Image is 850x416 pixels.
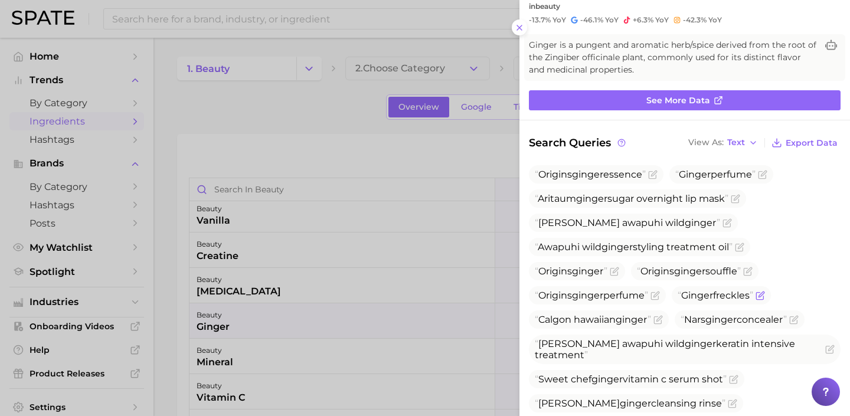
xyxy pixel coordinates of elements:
[529,135,627,151] span: Search Queries
[789,315,799,325] button: Flag as miscategorized or irrelevant
[683,15,707,24] span: -42.3%
[552,15,566,25] span: YoY
[685,338,716,349] span: ginger
[580,15,603,24] span: -46.1%
[535,398,725,409] span: [PERSON_NAME] cleansing rinse
[688,139,724,146] span: View As
[572,290,603,301] span: ginger
[616,314,648,325] span: ginger
[681,314,787,325] span: Nars concealer
[529,39,817,76] span: Ginger is a pungent and aromatic herb/spice derived from the root of the Zingiber officinale plan...
[535,314,651,325] span: Calgon hawaiian
[591,374,623,385] span: ginger
[535,2,560,11] span: beauty
[535,217,720,228] span: [PERSON_NAME] awapuhi wild
[601,241,633,253] span: ginger
[576,193,607,204] span: ginger
[535,290,648,301] span: Origins perfume
[728,399,737,408] button: Flag as miscategorized or irrelevant
[610,267,619,276] button: Flag as miscategorized or irrelevant
[529,15,551,24] span: -13.7%
[786,138,838,148] span: Export Data
[825,345,835,354] button: Flag as miscategorized or irrelevant
[681,290,713,301] span: Ginger
[705,314,737,325] span: ginger
[529,2,841,11] div: in
[572,169,603,180] span: ginger
[633,15,653,24] span: +6.3%
[529,90,841,110] a: See more data
[731,194,740,204] button: Flag as miscategorized or irrelevant
[756,291,765,300] button: Flag as miscategorized or irrelevant
[675,169,756,180] span: perfume
[653,315,663,325] button: Flag as miscategorized or irrelevant
[605,15,619,25] span: YoY
[674,266,705,277] span: ginger
[685,217,717,228] span: ginger
[637,266,741,277] span: Origins souffle
[727,139,745,146] span: Text
[535,338,795,361] span: [PERSON_NAME] awapuhi wild keratin intensive treatment
[685,135,761,150] button: View AsText
[646,96,710,106] span: See more data
[572,266,604,277] span: ginger
[769,135,841,151] button: Export Data
[535,193,728,204] span: Aritaum sugar overnight lip mask
[743,267,753,276] button: Flag as miscategorized or irrelevant
[708,15,722,25] span: YoY
[535,241,733,253] span: Awapuhi wild styling treatment oil
[535,169,646,180] span: Origins essence
[758,170,767,179] button: Flag as miscategorized or irrelevant
[650,291,660,300] button: Flag as miscategorized or irrelevant
[679,169,711,180] span: Ginger
[620,398,651,409] span: ginger
[722,218,732,228] button: Flag as miscategorized or irrelevant
[535,266,607,277] span: Origins
[535,374,727,385] span: Sweet chef vitamin c serum shot
[655,15,669,25] span: YoY
[678,290,753,301] span: freckles
[648,170,658,179] button: Flag as miscategorized or irrelevant
[729,375,738,384] button: Flag as miscategorized or irrelevant
[735,243,744,252] button: Flag as miscategorized or irrelevant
